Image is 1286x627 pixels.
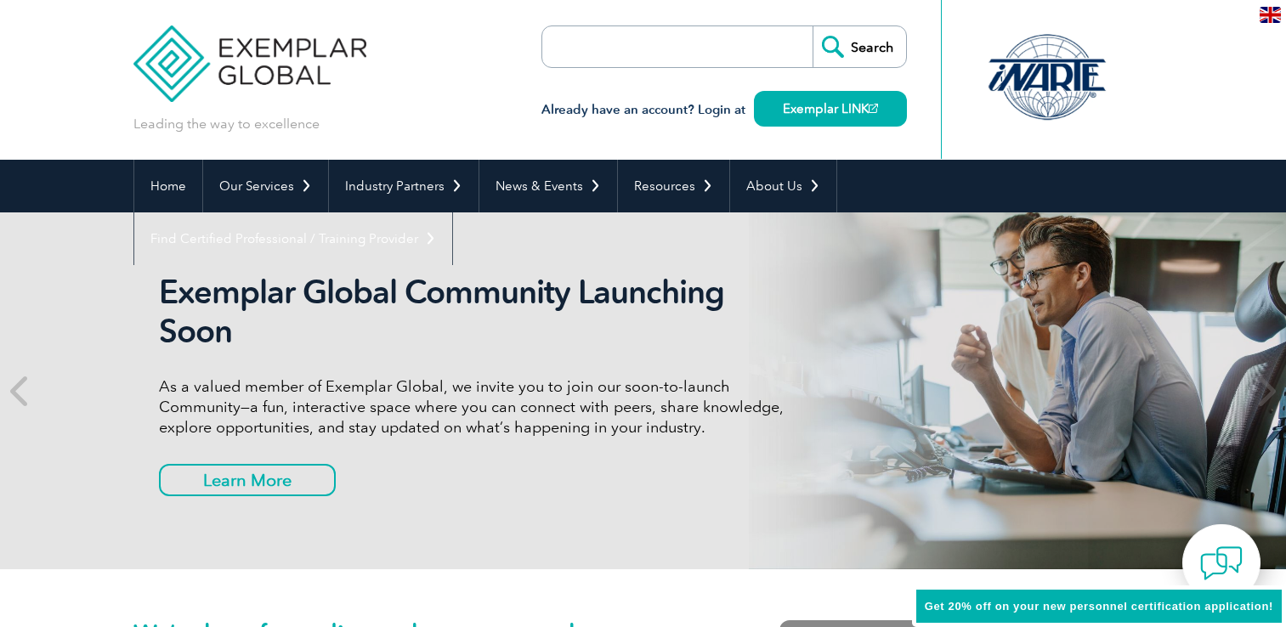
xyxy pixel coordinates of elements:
a: News & Events [479,160,617,212]
h2: Exemplar Global Community Launching Soon [159,273,796,351]
a: Home [134,160,202,212]
a: Learn More [159,464,336,496]
img: en [1260,7,1281,23]
span: Get 20% off on your new personnel certification application! [925,600,1273,613]
img: contact-chat.png [1200,542,1243,585]
a: Resources [618,160,729,212]
a: Industry Partners [329,160,479,212]
a: Find Certified Professional / Training Provider [134,212,452,265]
a: Exemplar LINK [754,91,907,127]
input: Search [813,26,906,67]
a: Our Services [203,160,328,212]
h3: Already have an account? Login at [541,99,907,121]
a: About Us [730,160,836,212]
p: As a valued member of Exemplar Global, we invite you to join our soon-to-launch Community—a fun, ... [159,376,796,438]
img: open_square.png [869,104,878,113]
p: Leading the way to excellence [133,115,320,133]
